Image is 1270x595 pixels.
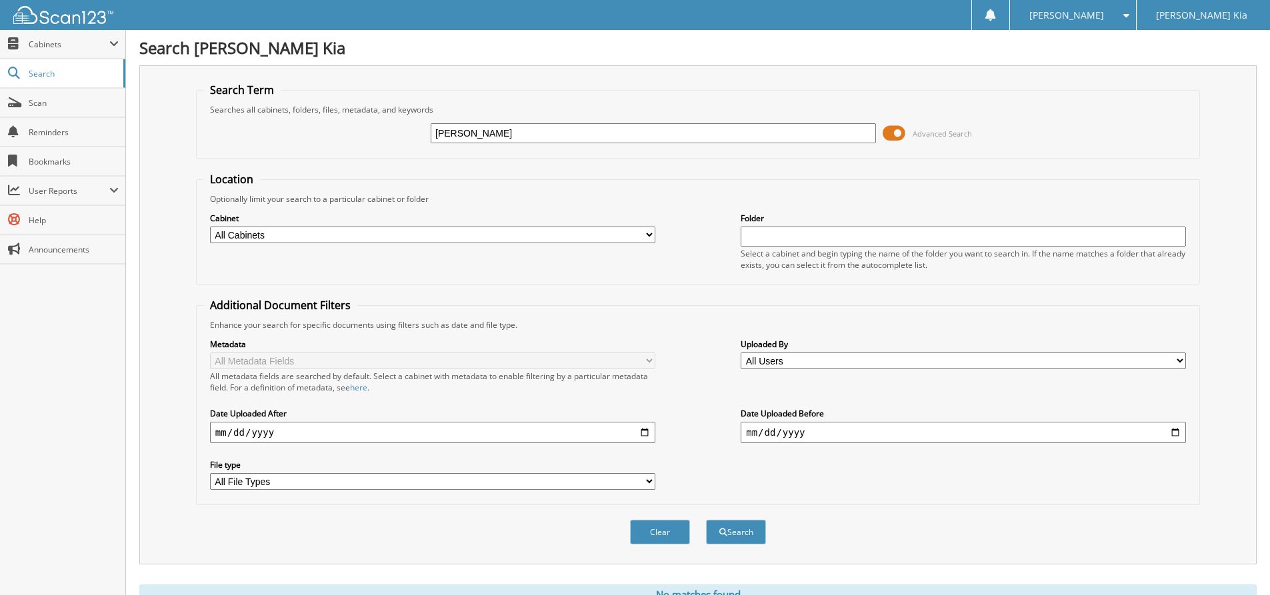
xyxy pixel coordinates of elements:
span: User Reports [29,185,109,197]
a: here [350,382,367,393]
span: [PERSON_NAME] Kia [1156,11,1247,19]
button: Search [706,520,766,544]
span: Announcements [29,244,119,255]
label: Date Uploaded After [210,408,655,419]
label: Cabinet [210,213,655,224]
legend: Location [203,172,260,187]
label: Date Uploaded Before [741,408,1186,419]
label: Uploaded By [741,338,1186,350]
span: Advanced Search [913,129,972,139]
span: Bookmarks [29,156,119,167]
legend: Search Term [203,83,281,97]
span: Reminders [29,127,119,138]
div: Optionally limit your search to a particular cabinet or folder [203,193,1193,205]
label: Metadata [210,338,655,350]
input: end [741,422,1186,443]
legend: Additional Document Filters [203,298,357,312]
span: [PERSON_NAME] [1029,11,1104,19]
div: Searches all cabinets, folders, files, metadata, and keywords [203,104,1193,115]
h1: Search [PERSON_NAME] Kia [139,37,1257,59]
label: Folder [741,213,1186,224]
span: Scan [29,97,119,109]
span: Cabinets [29,39,109,50]
div: Enhance your search for specific documents using filters such as date and file type. [203,319,1193,330]
input: start [210,422,655,443]
img: scan123-logo-white.svg [13,6,113,24]
span: Help [29,215,119,226]
button: Clear [630,520,690,544]
span: Search [29,68,117,79]
div: All metadata fields are searched by default. Select a cabinet with metadata to enable filtering b... [210,370,655,393]
label: File type [210,459,655,470]
div: Select a cabinet and begin typing the name of the folder you want to search in. If the name match... [741,248,1186,271]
